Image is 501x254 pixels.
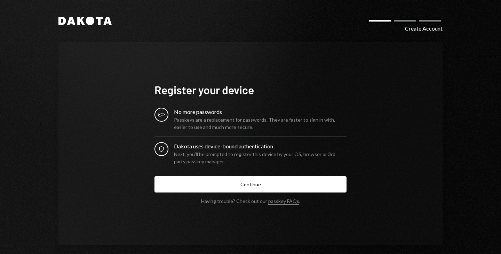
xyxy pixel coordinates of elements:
h1: Register your device [154,83,347,97]
div: No more passwords [174,108,347,116]
div: Having trouble? Check out our . [201,198,300,204]
button: Continue [154,176,347,192]
div: Dakota uses device-bound authentication [174,142,347,150]
a: passkey FAQs [268,198,299,205]
div: Passkeys are a replacement for passwords. They are faster to sign in with, easier to use and much... [174,116,347,131]
div: Create Account [405,24,443,33]
div: Next, you’ll be prompted to register this device by your OS, browser or 3rd party passkey manager. [174,150,347,165]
